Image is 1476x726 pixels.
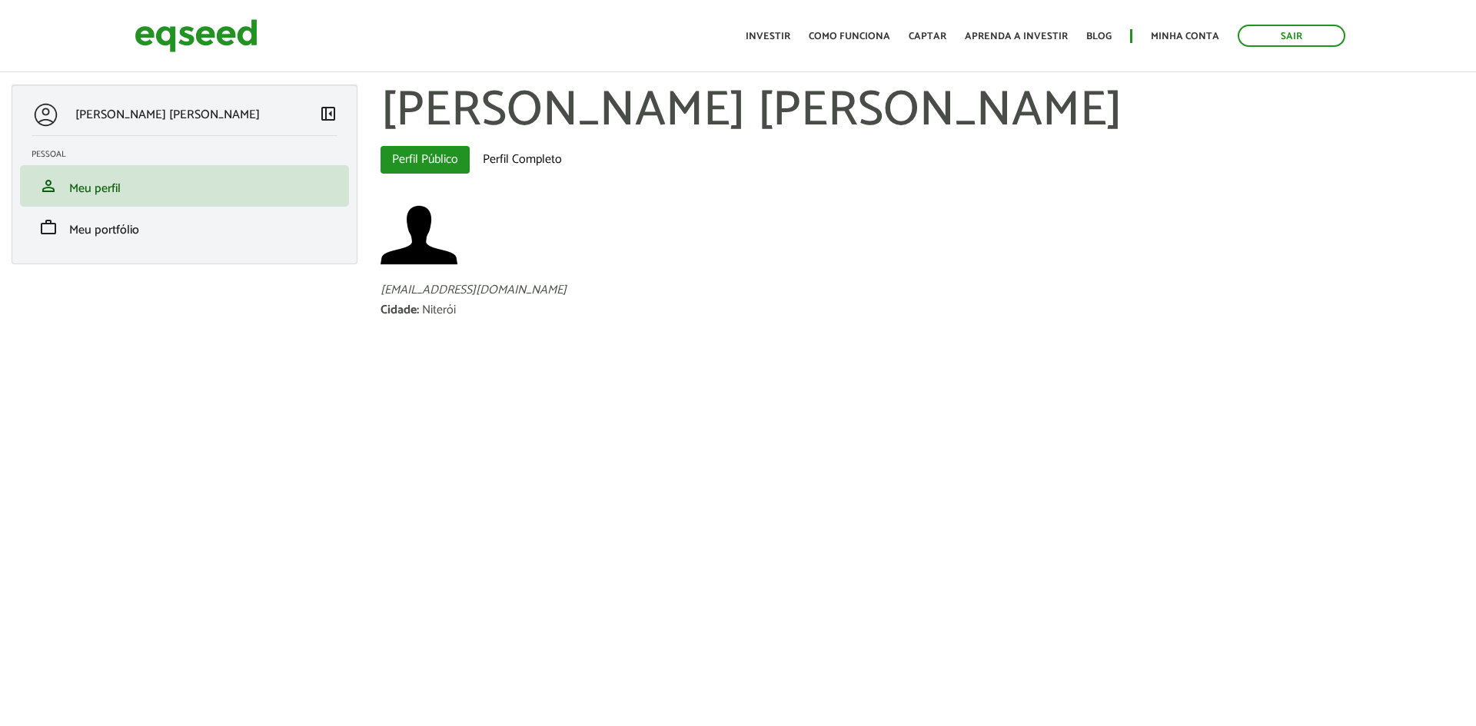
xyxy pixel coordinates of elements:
a: Minha conta [1151,31,1219,41]
h2: Pessoal [32,150,349,159]
span: : [417,300,419,320]
img: EqSeed [135,15,258,56]
div: Niterói [422,304,456,317]
li: Meu perfil [20,165,349,207]
div: Cidade [381,304,422,317]
a: personMeu perfil [32,177,337,195]
a: Ver perfil do usuário. [381,197,457,273]
span: person [39,177,58,195]
a: Perfil Completo [471,146,573,174]
span: Meu perfil [69,178,121,199]
a: Blog [1086,31,1112,41]
a: Perfil Público [381,146,470,174]
div: [EMAIL_ADDRESS][DOMAIN_NAME] [381,284,1464,297]
p: [PERSON_NAME] [PERSON_NAME] [75,108,260,122]
a: Aprenda a investir [965,31,1068,41]
a: Captar [909,31,946,41]
h1: [PERSON_NAME] [PERSON_NAME] [381,85,1464,138]
span: left_panel_close [319,104,337,123]
span: work [39,218,58,237]
span: Meu portfólio [69,220,139,240]
a: Sair [1238,25,1345,47]
a: workMeu portfólio [32,218,337,237]
a: Colapsar menu [319,104,337,126]
img: Foto de Alexandre da Silva Pereira [381,197,457,273]
a: Investir [746,31,790,41]
a: Como funciona [809,31,890,41]
li: Meu portfólio [20,207,349,248]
